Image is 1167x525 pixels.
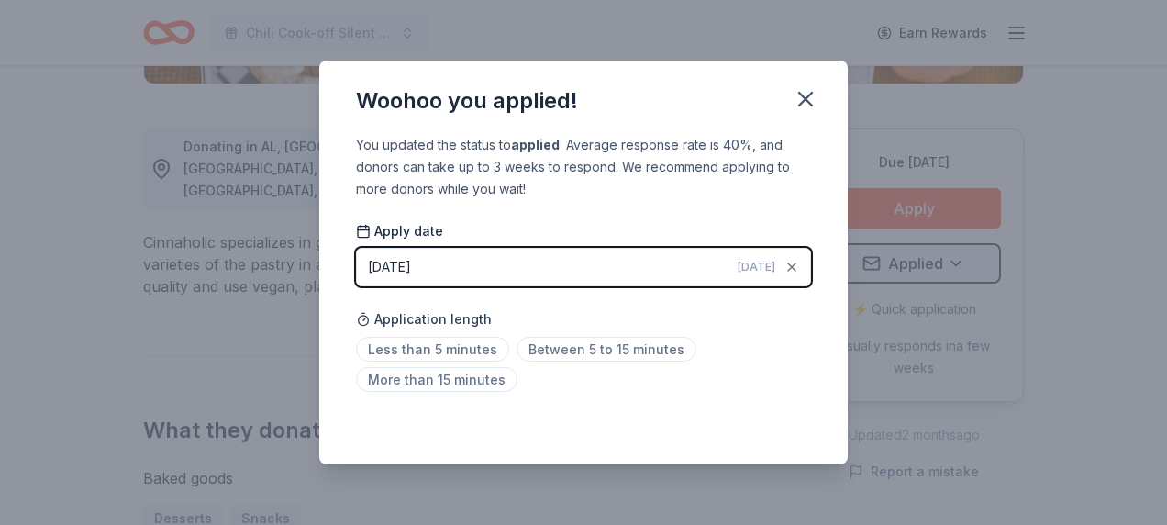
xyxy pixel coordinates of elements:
[356,222,443,240] span: Apply date
[356,248,811,286] button: [DATE][DATE]
[368,256,411,278] div: [DATE]
[356,308,492,330] span: Application length
[356,86,578,116] div: Woohoo you applied!
[356,367,517,392] span: More than 15 minutes
[356,134,811,200] div: You updated the status to . Average response rate is 40%, and donors can take up to 3 weeks to re...
[517,337,696,362] span: Between 5 to 15 minutes
[511,137,560,152] b: applied
[738,260,775,274] span: [DATE]
[356,337,509,362] span: Less than 5 minutes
